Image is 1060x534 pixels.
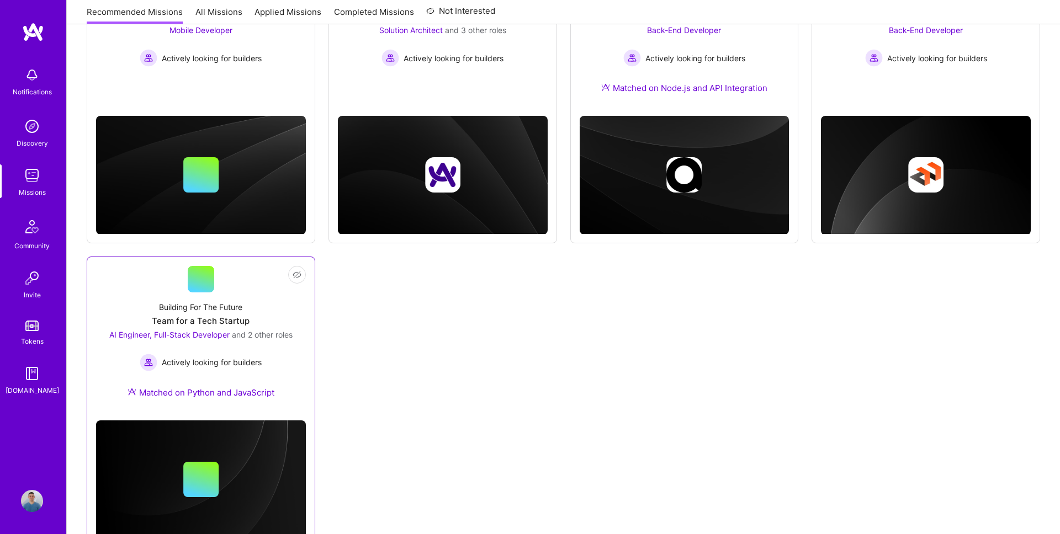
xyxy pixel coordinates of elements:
div: Notifications [13,86,52,98]
img: cover [821,116,1031,234]
div: Invite [24,289,41,301]
img: bell [21,64,43,86]
img: tokens [25,321,39,331]
span: Solution Architect [379,25,443,35]
img: teamwork [21,164,43,186]
img: logo [22,22,44,42]
span: Actively looking for builders [162,356,262,368]
a: Applied Missions [255,6,321,24]
div: Discovery [17,137,48,149]
div: Building For The Future [159,301,242,313]
img: cover [338,116,548,234]
span: AI Engineer, Full-Stack Developer [109,330,230,339]
img: Actively looking for builders [865,49,883,67]
img: cover [96,116,306,234]
img: Company logo [908,157,944,193]
a: Not Interested [426,4,495,24]
span: Actively looking for builders [887,52,987,64]
img: guide book [21,362,43,385]
img: Actively looking for builders [140,354,157,371]
div: [DOMAIN_NAME] [6,385,59,396]
img: Actively looking for builders [140,49,157,67]
img: discovery [21,115,43,137]
img: Actively looking for builders [381,49,399,67]
i: icon EyeClosed [293,270,301,279]
a: Building For The FutureTeam for a Tech StartupAI Engineer, Full-Stack Developer and 2 other roles... [96,266,306,412]
img: Ateam Purple Icon [128,387,136,396]
span: and 3 other roles [445,25,506,35]
img: Company logo [425,157,460,193]
img: cover [580,116,789,234]
img: Invite [21,267,43,289]
span: Actively looking for builders [645,52,745,64]
div: Team for a Tech Startup [152,315,250,327]
a: Completed Missions [334,6,414,24]
img: User Avatar [21,490,43,512]
img: Company logo [666,157,702,193]
span: Actively looking for builders [404,52,504,64]
img: Ateam Purple Icon [601,83,610,92]
span: and 2 other roles [232,330,293,339]
span: Mobile Developer [169,25,232,35]
span: Actively looking for builders [162,52,262,64]
div: Tokens [21,335,44,347]
div: Community [14,240,50,252]
div: Matched on Python and JavaScript [128,387,274,398]
div: Matched on Node.js and API Integration [601,82,767,94]
a: User Avatar [18,490,46,512]
span: Back-End Developer [889,25,963,35]
a: Recommended Missions [87,6,183,24]
a: All Missions [195,6,242,24]
span: Back-End Developer [647,25,721,35]
img: Actively looking for builders [623,49,641,67]
img: Community [19,213,45,240]
div: Missions [19,186,46,198]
